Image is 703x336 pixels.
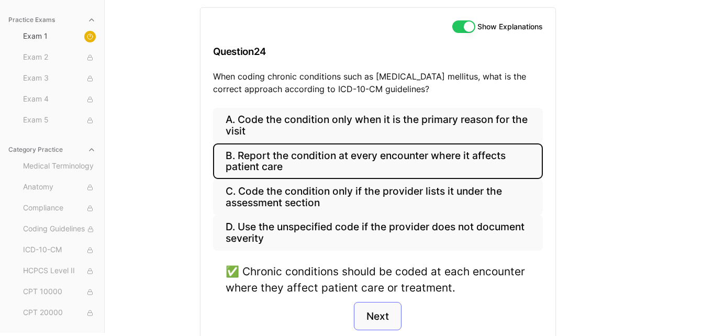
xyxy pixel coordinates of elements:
[19,242,100,259] button: ICD-10-CM
[19,179,100,196] button: Anatomy
[213,215,543,251] button: D. Use the unspecified code if the provider does not document severity
[23,182,96,193] span: Anatomy
[213,70,543,95] p: When coding chronic conditions such as [MEDICAL_DATA] mellitus, what is the correct approach acco...
[23,31,96,42] span: Exam 1
[23,223,96,235] span: Coding Guidelines
[23,115,96,126] span: Exam 5
[19,200,100,217] button: Compliance
[19,70,100,87] button: Exam 3
[4,12,100,28] button: Practice Exams
[23,244,96,256] span: ICD-10-CM
[477,23,543,30] label: Show Explanations
[19,158,100,175] button: Medical Terminology
[23,203,96,214] span: Compliance
[23,307,96,319] span: CPT 20000
[213,179,543,215] button: C. Code the condition only if the provider lists it under the assessment section
[19,284,100,300] button: CPT 10000
[19,91,100,108] button: Exam 4
[19,263,100,279] button: HCPCS Level II
[23,73,96,84] span: Exam 3
[19,112,100,129] button: Exam 5
[23,161,96,172] span: Medical Terminology
[23,286,96,298] span: CPT 10000
[4,141,100,158] button: Category Practice
[19,305,100,321] button: CPT 20000
[354,302,401,330] button: Next
[19,49,100,66] button: Exam 2
[19,221,100,238] button: Coding Guidelines
[213,36,543,67] h3: Question 24
[226,263,530,296] div: ✅ Chronic conditions should be coded at each encounter where they affect patient care or treatment.
[23,265,96,277] span: HCPCS Level II
[23,94,96,105] span: Exam 4
[23,52,96,63] span: Exam 2
[213,108,543,143] button: A. Code the condition only when it is the primary reason for the visit
[19,28,100,45] button: Exam 1
[213,143,543,179] button: B. Report the condition at every encounter where it affects patient care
